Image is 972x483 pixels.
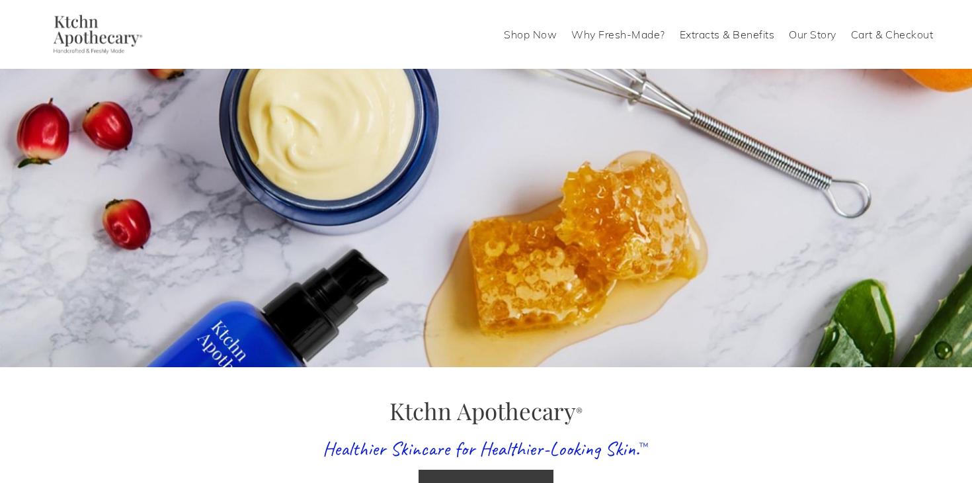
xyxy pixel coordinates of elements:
[576,405,583,418] sup: ®
[389,395,583,426] span: Ktchn Apothecary
[680,24,775,45] a: Extracts & Benefits
[851,24,934,45] a: Cart & Checkout
[323,436,639,461] span: Healthier Skincare for Healthier-Looking Skin.
[39,15,152,54] img: Ktchn Apothecary
[789,24,836,45] a: Our Story
[639,439,649,453] sup: ™
[504,24,557,45] a: Shop Now
[571,24,665,45] a: Why Fresh-Made?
